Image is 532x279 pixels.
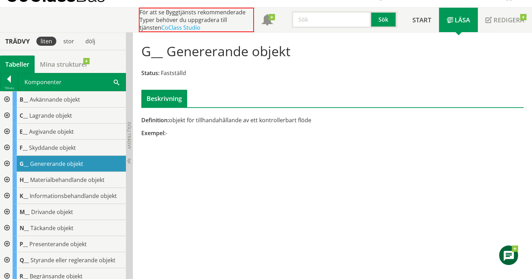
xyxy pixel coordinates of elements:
a: Start [405,8,439,32]
span: Start [412,16,431,24]
span: Dölj trädvy [126,122,132,149]
span: Sök i tabellen [114,78,119,86]
span: Avgivande objekt [29,128,74,135]
span: E__ [20,128,28,135]
div: objekt för tillhandahållande av ett kontrollerbart flöde [141,116,393,124]
a: Redigera [478,8,532,32]
div: Komponenter [18,73,126,91]
a: Mina strukturer [35,56,93,73]
span: Lagrande objekt [29,112,72,119]
h1: G__ Genererande objekt [141,43,291,59]
div: Trädvy [1,37,34,45]
span: Täckande objekt [30,224,73,232]
div: För att se Byggtjänsts rekommenderade Typer behöver du uppgradera till tjänsten [139,8,254,32]
span: M__ [20,208,30,216]
div: dölj [81,37,99,46]
span: F__ [20,144,28,152]
span: P__ [20,240,28,248]
div: Tillbaka [0,85,18,91]
span: Status: [141,69,159,77]
span: Definition: [141,116,169,124]
div: - [141,129,393,137]
span: Presenterande objekt [29,240,87,248]
span: Notifikationer [262,15,273,26]
button: Sök [371,11,397,28]
span: Styrande eller reglerande objekt [30,256,115,264]
span: Genererande objekt [30,160,83,168]
span: K__ [20,192,28,200]
span: Fastställd [161,69,186,77]
a: Läsa [439,8,478,32]
span: B__ [20,96,28,103]
span: Drivande objekt [31,208,73,216]
span: Materialbehandlande objekt [30,176,105,184]
span: H__ [20,176,29,184]
span: Redigera [494,16,524,24]
div: stor [59,37,78,46]
div: liten [36,37,56,46]
span: N__ [20,224,29,232]
input: Sök [292,11,371,28]
span: Läsa [455,16,470,24]
span: Exempel: [141,129,165,137]
span: Informationsbehandlande objekt [30,192,117,200]
div: Beskrivning [141,90,187,107]
span: G__ [20,160,29,168]
span: Q__ [20,256,29,264]
a: CoClass Studio [161,24,200,31]
span: Skyddande objekt [29,144,76,152]
span: C__ [20,112,28,119]
span: Avkännande objekt [30,96,80,103]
